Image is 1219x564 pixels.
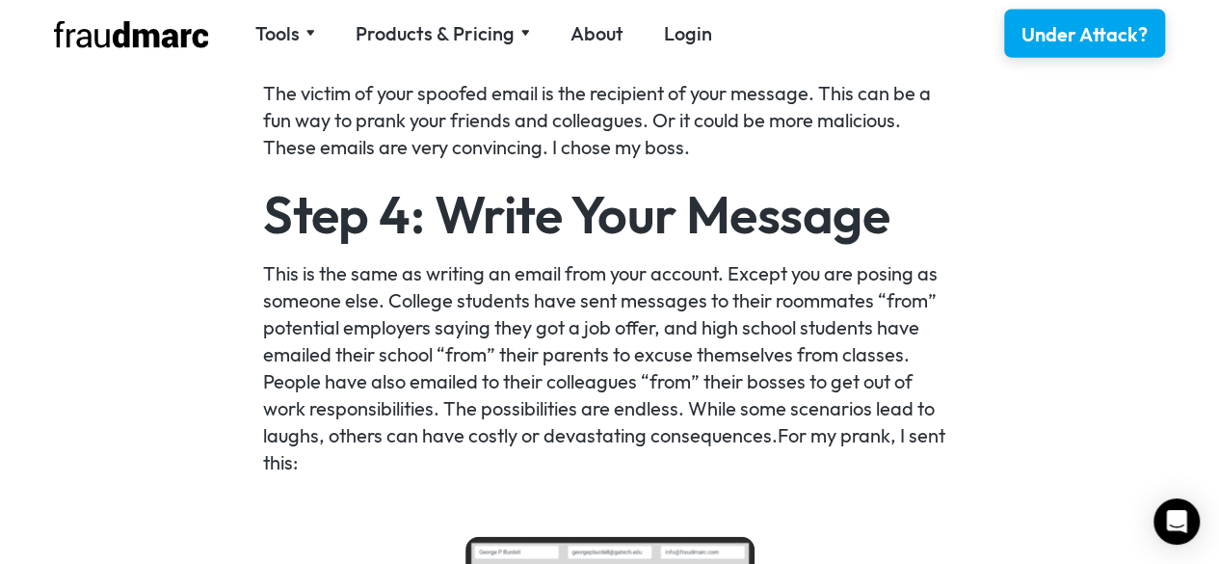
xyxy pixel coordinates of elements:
a: About [570,20,623,47]
div: Products & Pricing [356,20,515,47]
p: The victim of your spoofed email is the recipient of your message. This can be a fun way to prank... [263,80,956,161]
h2: Step 4: Write Your Message [263,188,956,240]
div: Under Attack? [1021,21,1148,48]
div: Open Intercom Messenger [1153,498,1200,545]
a: Login [664,20,712,47]
a: Under Attack? [1004,10,1165,58]
div: Tools [255,20,315,47]
div: Products & Pricing [356,20,530,47]
p: This is the same as writing an email from your account. Except you are posing as someone else. Co... [263,260,956,476]
div: Tools [255,20,300,47]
